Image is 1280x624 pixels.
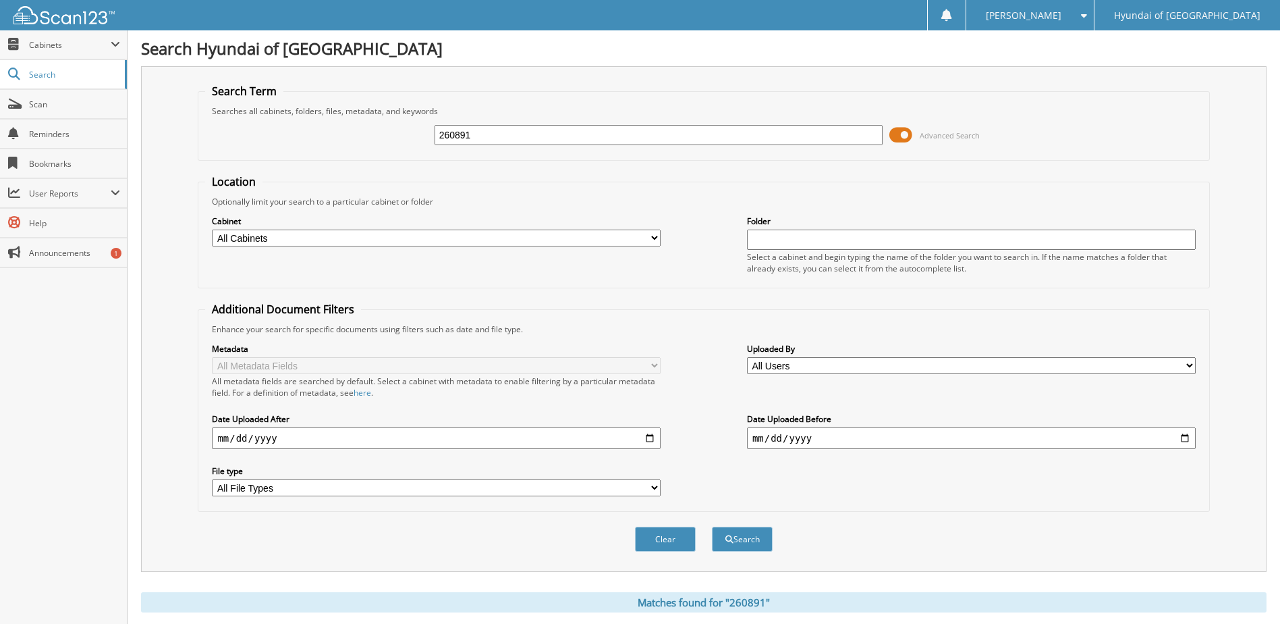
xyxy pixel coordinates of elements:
[212,427,661,449] input: start
[920,130,980,140] span: Advanced Search
[205,174,262,189] legend: Location
[986,11,1061,20] span: [PERSON_NAME]
[205,196,1202,207] div: Optionally limit your search to a particular cabinet or folder
[13,6,115,24] img: scan123-logo-white.svg
[712,527,773,552] button: Search
[212,375,661,398] div: All metadata fields are searched by default. Select a cabinet with metadata to enable filtering b...
[212,465,661,477] label: File type
[205,323,1202,335] div: Enhance your search for specific documents using filters such as date and file type.
[205,84,283,99] legend: Search Term
[29,99,120,110] span: Scan
[747,413,1196,425] label: Date Uploaded Before
[29,39,111,51] span: Cabinets
[29,69,118,80] span: Search
[29,247,120,259] span: Announcements
[205,302,361,317] legend: Additional Document Filters
[212,343,661,355] label: Metadata
[635,527,696,552] button: Clear
[747,251,1196,274] div: Select a cabinet and begin typing the name of the folder you want to search in. If the name match...
[205,105,1202,117] div: Searches all cabinets, folders, files, metadata, and keywords
[29,188,111,199] span: User Reports
[747,343,1196,355] label: Uploaded By
[29,158,120,170] span: Bookmarks
[111,248,121,259] div: 1
[141,37,1267,59] h1: Search Hyundai of [GEOGRAPHIC_DATA]
[141,592,1267,613] div: Matches found for "260891"
[747,215,1196,227] label: Folder
[354,387,371,398] a: here
[212,215,661,227] label: Cabinet
[29,128,120,140] span: Reminders
[29,217,120,229] span: Help
[212,413,661,425] label: Date Uploaded After
[747,427,1196,449] input: end
[1114,11,1260,20] span: Hyundai of [GEOGRAPHIC_DATA]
